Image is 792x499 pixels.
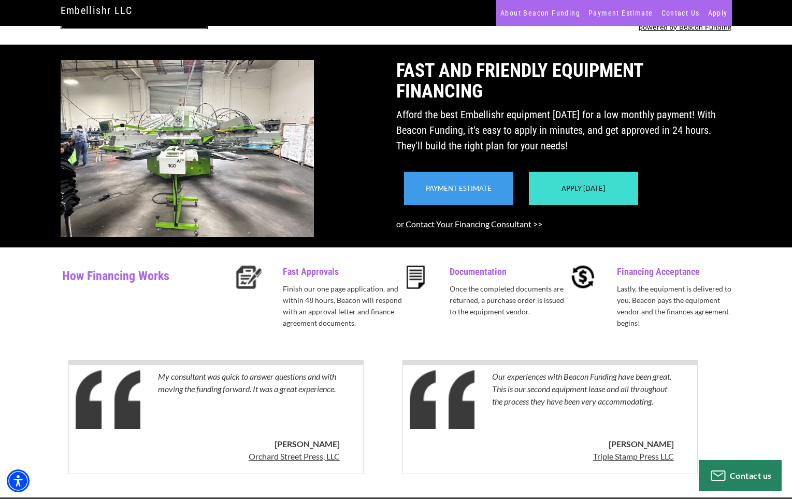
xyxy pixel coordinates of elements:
[396,107,732,154] p: Afford the best Embellishr equipment [DATE] for a low monthly payment! With Beacon Funding, it's ...
[410,370,474,429] img: Quotes
[609,439,674,449] b: [PERSON_NAME]
[249,450,340,463] p: Orchard Street Press, LLC
[450,283,569,317] p: Once the completed documents are returned, a purchase order is issued to the equipment vendor.
[617,283,737,329] p: Lastly, the equipment is delivered to you. Beacon pays the equipment vendor and the finances agre...
[396,60,732,102] p: Fast and Friendly Equipment Financing
[593,450,674,463] p: Triple Stamp Press LLC
[730,470,772,480] span: Contact us
[249,450,340,468] a: Orchard Street Press, LLC
[492,370,674,433] p: Our experiences with Beacon Funding have been great. This is our second equipment lease and all t...
[561,184,605,192] a: Apply [DATE]
[61,143,314,153] a: embellishr.com - open in a new tab
[158,370,340,433] p: My consultant was quick to answer questions and with moving the funding forward. It was a great e...
[283,266,402,278] p: Fast Approvals
[639,22,732,31] a: powered by Beacon Funding - open in a new tab
[236,266,262,289] img: Fast Approvals
[617,266,737,278] p: Financing Acceptance
[275,439,340,449] b: [PERSON_NAME]
[699,460,782,491] button: Contact us
[62,266,229,299] p: How Financing Works
[426,184,492,192] a: Payment Estimate
[450,266,569,278] p: Documentation
[61,2,133,19] a: Embellishr LLC
[283,283,402,329] p: Finish our one page application, and within 48 hours, Beacon will respond with an approval letter...
[7,469,30,492] div: Accessibility Menu
[76,370,140,429] img: Quotes
[396,219,542,229] a: or Contact Your Financing Consultant >>
[407,266,425,289] img: Documentation
[593,450,674,468] a: Triple Stamp Press LLC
